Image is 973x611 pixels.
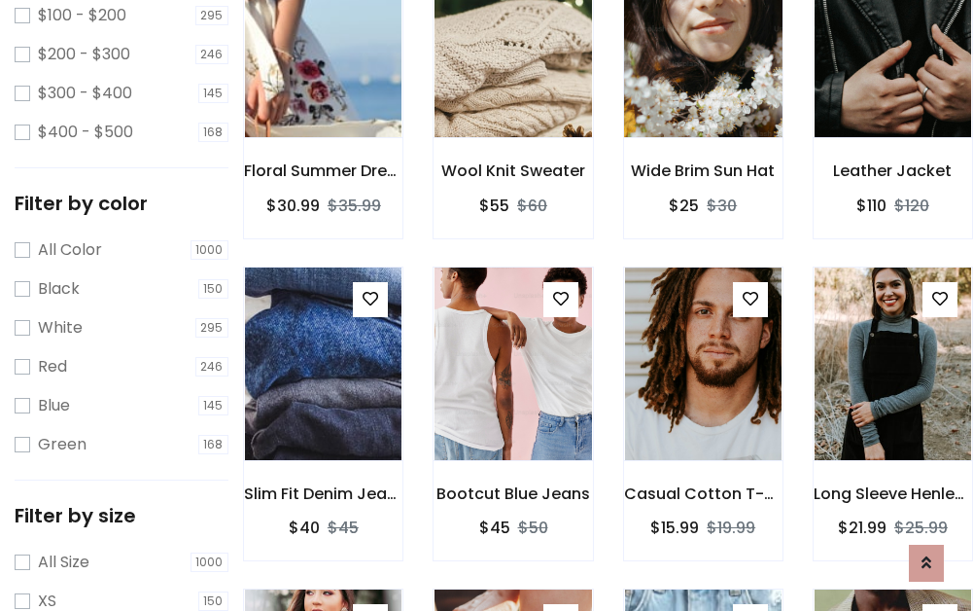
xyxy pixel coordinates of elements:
[38,551,89,574] label: All Size
[191,240,229,260] span: 1000
[15,192,228,215] h5: Filter by color
[38,277,80,301] label: Black
[814,162,972,180] h6: Leather Jacket
[198,123,229,142] span: 168
[38,394,70,417] label: Blue
[195,357,229,377] span: 246
[479,197,509,215] h6: $55
[198,279,229,299] span: 150
[38,316,83,340] label: White
[195,6,229,25] span: 295
[195,318,229,338] span: 295
[669,197,699,215] h6: $25
[518,517,548,539] del: $50
[814,485,972,503] h6: Long Sleeve Henley T-Shirt
[244,162,402,180] h6: Floral Summer Dress
[38,82,132,105] label: $300 - $400
[894,195,929,217] del: $120
[38,43,130,66] label: $200 - $300
[15,504,228,527] h5: Filter by size
[38,121,133,144] label: $400 - $500
[266,197,320,215] h6: $30.99
[434,485,592,503] h6: Bootcut Blue Jeans
[38,4,126,27] label: $100 - $200
[328,517,359,539] del: $45
[707,195,737,217] del: $30
[198,84,229,103] span: 145
[434,162,592,180] h6: Wool Knit Sweater
[38,238,102,262] label: All Color
[517,195,547,217] del: $60
[856,197,886,215] h6: $110
[38,433,87,456] label: Green
[244,485,402,503] h6: Slim Fit Denim Jeans
[198,435,229,454] span: 168
[195,45,229,64] span: 246
[191,553,229,572] span: 1000
[198,396,229,415] span: 145
[624,162,782,180] h6: Wide Brim Sun Hat
[198,592,229,611] span: 150
[650,519,699,537] h6: $15.99
[289,519,320,537] h6: $40
[38,355,67,378] label: Red
[479,519,510,537] h6: $45
[624,485,782,503] h6: Casual Cotton T-Shirt
[838,519,886,537] h6: $21.99
[707,517,755,539] del: $19.99
[328,195,381,217] del: $35.99
[894,517,948,539] del: $25.99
